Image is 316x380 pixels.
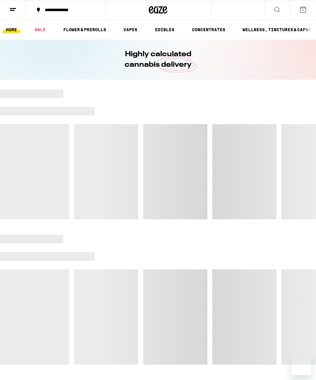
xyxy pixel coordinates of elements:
[120,26,140,33] a: VAPES
[3,26,20,33] a: HOME
[31,26,49,33] a: SALE
[152,26,177,33] a: EDIBLES
[291,355,311,375] iframe: Button to launch messaging window
[189,26,228,33] a: CONCENTRATES
[60,26,109,33] a: FLOWER & PREROLLS
[107,49,209,70] h1: Highly calculated cannabis delivery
